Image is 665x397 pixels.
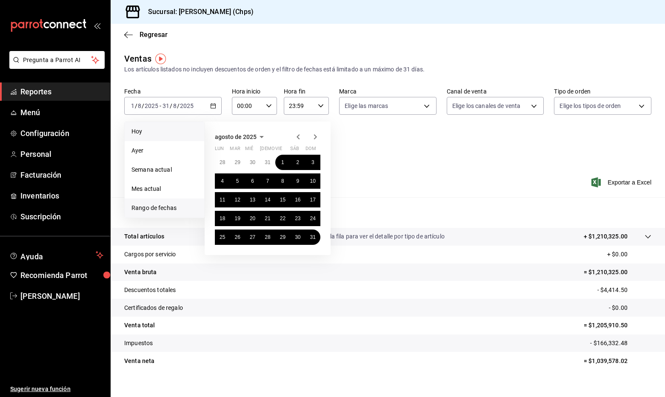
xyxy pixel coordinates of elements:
p: - $0.00 [609,303,651,312]
abbr: 16 de agosto de 2025 [295,197,300,203]
span: / [135,102,137,109]
abbr: 31 de julio de 2025 [265,159,270,165]
abbr: 28 de julio de 2025 [220,159,225,165]
p: Venta bruta [124,268,157,277]
label: Fecha [124,88,222,94]
button: 20 de agosto de 2025 [245,211,260,226]
p: Venta total [124,321,155,330]
button: 28 de agosto de 2025 [260,230,275,245]
abbr: sábado [290,146,299,155]
abbr: 3 de agosto de 2025 [311,159,314,165]
label: Marca [339,88,437,94]
button: 4 de agosto de 2025 [215,173,230,189]
abbr: 30 de agosto de 2025 [295,234,300,240]
span: Suscripción [20,211,103,222]
span: Elige las marcas [345,102,388,110]
abbr: domingo [305,146,316,155]
span: Facturación [20,169,103,181]
a: Pregunta a Parrot AI [6,62,105,71]
p: Impuestos [124,339,153,348]
span: Regresar [140,31,168,39]
button: 2 de agosto de 2025 [290,155,305,170]
span: Personal [20,148,103,160]
p: = $1,210,325.00 [584,268,651,277]
button: 10 de agosto de 2025 [305,173,320,189]
button: 22 de agosto de 2025 [275,211,290,226]
abbr: 10 de agosto de 2025 [310,178,316,184]
abbr: 26 de agosto de 2025 [234,234,240,240]
p: = $1,039,578.02 [584,357,651,366]
button: 14 de agosto de 2025 [260,192,275,207]
span: Mes actual [131,184,197,193]
button: 28 de julio de 2025 [215,155,230,170]
button: 7 de agosto de 2025 [260,173,275,189]
p: = $1,205,910.50 [584,321,651,330]
span: Semana actual [131,165,197,174]
button: 25 de agosto de 2025 [215,230,230,245]
abbr: 21 de agosto de 2025 [265,216,270,221]
button: 15 de agosto de 2025 [275,192,290,207]
span: Menú [20,107,103,118]
button: Tooltip marker [155,54,166,64]
button: Pregunta a Parrot AI [9,51,105,69]
abbr: 20 de agosto de 2025 [250,216,255,221]
abbr: 31 de agosto de 2025 [310,234,316,240]
abbr: jueves [260,146,310,155]
span: Ayer [131,146,197,155]
abbr: 2 de agosto de 2025 [296,159,299,165]
button: Exportar a Excel [593,177,651,187]
button: 5 de agosto de 2025 [230,173,245,189]
button: 1 de agosto de 2025 [275,155,290,170]
span: Rango de fechas [131,204,197,213]
abbr: 15 de agosto de 2025 [280,197,285,203]
button: 12 de agosto de 2025 [230,192,245,207]
abbr: 28 de agosto de 2025 [265,234,270,240]
p: Descuentos totales [124,286,176,295]
abbr: 19 de agosto de 2025 [234,216,240,221]
button: 26 de agosto de 2025 [230,230,245,245]
div: Los artículos listados no incluyen descuentos de orden y el filtro de fechas está limitado a un m... [124,65,651,74]
span: Ayuda [20,250,92,260]
input: ---- [144,102,159,109]
abbr: 1 de agosto de 2025 [281,159,284,165]
button: 16 de agosto de 2025 [290,192,305,207]
span: Recomienda Parrot [20,269,103,281]
p: Venta neta [124,357,154,366]
button: 19 de agosto de 2025 [230,211,245,226]
span: [PERSON_NAME] [20,290,103,302]
abbr: 7 de agosto de 2025 [266,178,269,184]
p: Total artículos [124,232,164,241]
abbr: 6 de agosto de 2025 [251,178,254,184]
p: - $4,414.50 [597,286,651,295]
h3: Sucursal: [PERSON_NAME] (Chps) [141,7,254,17]
span: / [170,102,172,109]
span: / [142,102,144,109]
button: agosto de 2025 [215,132,267,142]
button: 18 de agosto de 2025 [215,211,230,226]
span: Inventarios [20,190,103,201]
abbr: miércoles [245,146,253,155]
span: Configuración [20,128,103,139]
abbr: 29 de agosto de 2025 [280,234,285,240]
input: ---- [180,102,194,109]
button: 8 de agosto de 2025 [275,173,290,189]
label: Canal de venta [447,88,544,94]
span: Elige los canales de venta [452,102,520,110]
button: 23 de agosto de 2025 [290,211,305,226]
span: Hoy [131,127,197,136]
abbr: 9 de agosto de 2025 [296,178,299,184]
button: 24 de agosto de 2025 [305,211,320,226]
button: 11 de agosto de 2025 [215,192,230,207]
abbr: 11 de agosto de 2025 [220,197,225,203]
button: Regresar [124,31,168,39]
p: Da clic en la fila para ver el detalle por tipo de artículo [303,232,445,241]
abbr: 24 de agosto de 2025 [310,216,316,221]
label: Tipo de orden [554,88,651,94]
abbr: 17 de agosto de 2025 [310,197,316,203]
button: 13 de agosto de 2025 [245,192,260,207]
button: 9 de agosto de 2025 [290,173,305,189]
div: Ventas [124,52,151,65]
abbr: martes [230,146,240,155]
button: 3 de agosto de 2025 [305,155,320,170]
button: 30 de agosto de 2025 [290,230,305,245]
